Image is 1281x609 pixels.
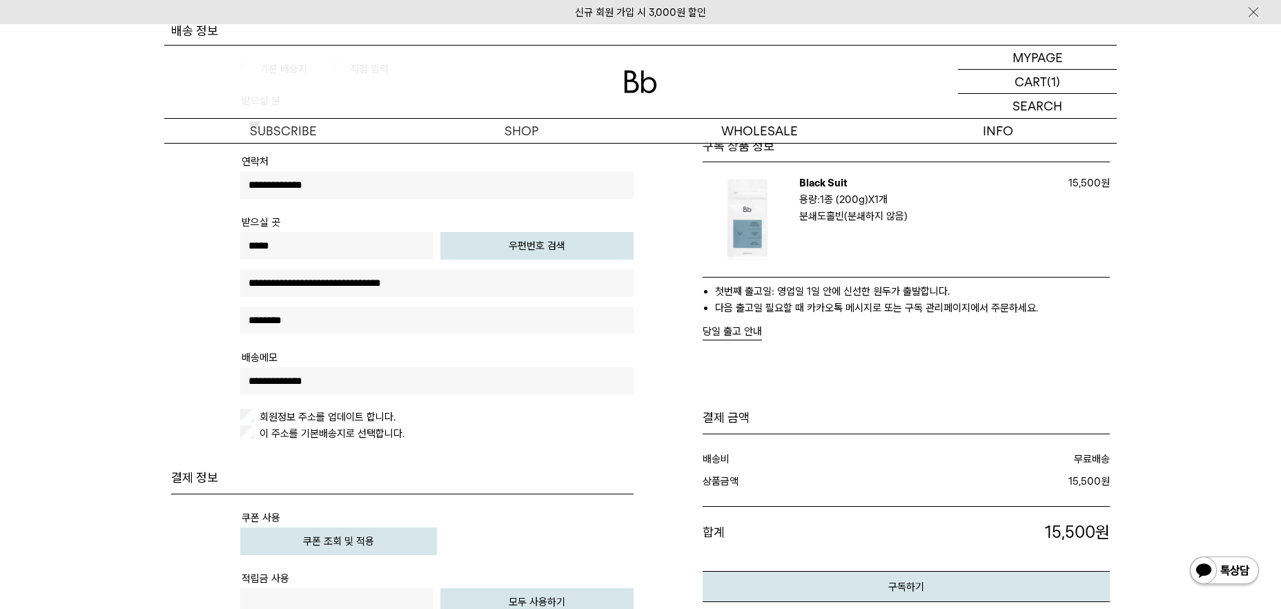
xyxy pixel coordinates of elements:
[1015,70,1047,93] p: CART
[1101,177,1110,189] span: 원
[1013,46,1063,69] p: MYPAGE
[703,138,1110,155] h3: 구독 상품 정보
[885,521,1110,544] p: 15,500원
[440,232,634,260] button: 우편번호 검색
[958,70,1117,94] a: CART (1)
[703,175,792,264] img: Black Suit
[1055,175,1110,191] p: 15,500
[903,473,1110,490] dd: 15,500원
[703,451,902,467] dt: 배송비
[1189,555,1260,588] img: 카카오톡 채널 1:1 채팅 버튼
[879,119,1117,143] p: INFO
[799,191,1048,208] p: 용량:
[171,470,634,486] h3: 결제 정보
[575,6,706,19] a: 신규 회원 가입 시 3,000원 할인
[242,510,280,526] th: 쿠폰 사용
[242,155,268,168] span: 연락처
[624,70,657,93] img: 로고
[703,409,1110,426] h3: 결제 금액
[242,349,277,366] th: 배송메모
[902,451,1111,467] dd: 무료배송
[1013,94,1062,118] p: SEARCH
[703,323,762,340] button: 당일 출고 안내
[640,119,879,143] p: WHOLESALE
[820,193,888,206] strong: 1종 (200g) 1개
[703,521,885,544] dt: 합계
[242,216,280,229] span: 받으실 곳
[826,210,908,222] strong: 홀빈(분쇄하지 않음)
[242,570,289,587] th: 적립금 사용
[240,528,437,555] button: 쿠폰 조회 및 적용
[703,473,903,490] dt: 상품금액
[257,411,395,423] label: 회원정보 주소를 업데이트 합니다.
[715,300,1110,316] li: 다음 출고일 필요할 때 카카오톡 메시지로 또는 구독 관리페이지에서 주문하세요.
[257,427,404,440] label: 이 주소를 기본배송지로 선택합니다.
[1047,70,1060,93] p: (1)
[715,283,1110,300] li: 첫번째 출고일: 영업일 1일 안에 신선한 원두가 출발합니다.
[958,46,1117,70] a: MYPAGE
[402,119,640,143] a: SHOP
[799,208,1048,224] p: 분쇄도
[703,571,1110,602] button: 구독하기
[799,175,1048,191] p: Black Suit
[868,193,874,206] span: X
[164,119,402,143] a: SUBSCRIBE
